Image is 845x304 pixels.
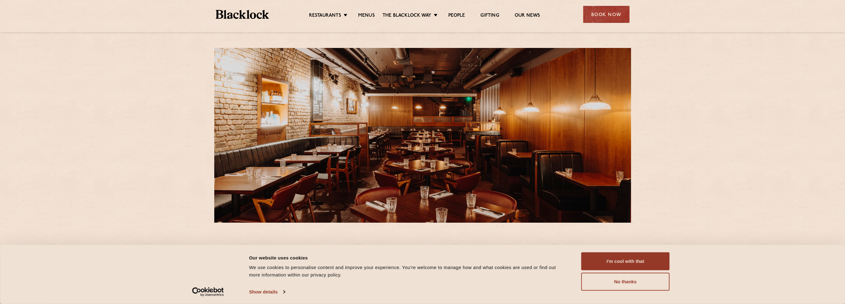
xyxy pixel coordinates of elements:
[249,287,285,297] a: Show details
[181,287,235,297] a: Usercentrics Cookiebot - opens in a new window
[480,13,499,19] a: Gifting
[249,264,567,279] div: We use cookies to personalise content and improve your experience. You're welcome to manage how a...
[581,252,670,270] button: I'm cool with that
[581,273,670,291] button: No thanks
[448,13,465,19] a: People
[383,13,431,19] a: The Blacklock Way
[249,254,567,261] div: Our website uses cookies
[515,13,540,19] a: Our News
[583,6,630,23] div: Book Now
[309,13,341,19] a: Restaurants
[216,10,269,19] img: BL_Textured_Logo-footer-cropped.svg
[358,13,375,19] a: Menus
